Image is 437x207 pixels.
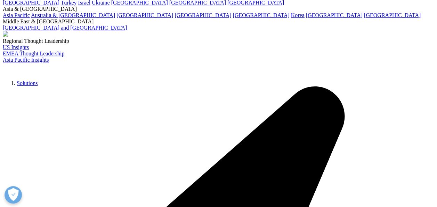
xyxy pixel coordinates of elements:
a: [GEOGRAPHIC_DATA] and [GEOGRAPHIC_DATA] [3,25,127,31]
img: IQVIA Healthcare Information Technology and Pharma Clinical Research Company [3,63,58,73]
a: Asia Pacific [3,12,30,18]
a: [GEOGRAPHIC_DATA] [364,12,421,18]
div: Middle East & [GEOGRAPHIC_DATA] [3,18,434,25]
a: [GEOGRAPHIC_DATA] [233,12,289,18]
a: Australia & [GEOGRAPHIC_DATA] [31,12,115,18]
img: 2093_analyzing-data-using-big-screen-display-and-laptop.png [3,31,8,37]
a: EMEA Thought Leadership [3,51,64,56]
a: [GEOGRAPHIC_DATA] [116,12,173,18]
a: US Insights [3,44,29,50]
button: Open Preferences [5,186,22,204]
div: Regional Thought Leadership [3,38,434,44]
a: [GEOGRAPHIC_DATA] [175,12,231,18]
a: Korea [291,12,305,18]
a: Solutions [17,80,38,86]
a: [GEOGRAPHIC_DATA] [306,12,363,18]
div: Asia & [GEOGRAPHIC_DATA] [3,6,434,12]
a: Asia Pacific Insights [3,57,49,63]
